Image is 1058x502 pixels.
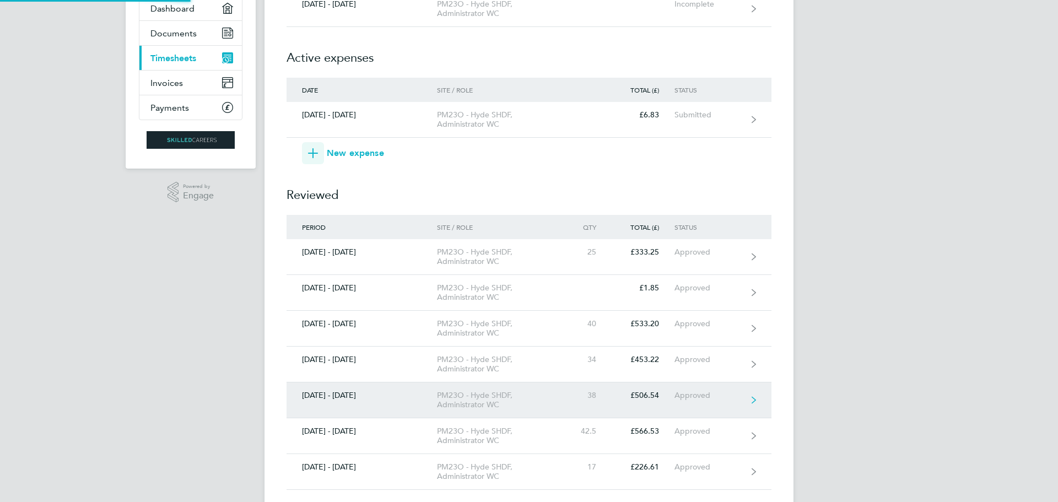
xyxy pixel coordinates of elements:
[168,182,214,203] a: Powered byEngage
[287,454,771,490] a: [DATE] - [DATE]PM23O - Hyde SHDF, Administrator WC17£226.61Approved
[612,247,674,257] div: £333.25
[287,164,771,215] h2: Reviewed
[437,223,563,231] div: Site / Role
[139,95,242,120] a: Payments
[674,223,742,231] div: Status
[612,319,674,328] div: £533.20
[674,355,742,364] div: Approved
[287,391,437,400] div: [DATE] - [DATE]
[287,86,437,94] div: Date
[563,223,612,231] div: Qty
[612,223,674,231] div: Total (£)
[674,319,742,328] div: Approved
[437,355,563,374] div: PM23O - Hyde SHDF, Administrator WC
[437,86,563,94] div: Site / Role
[563,247,612,257] div: 25
[437,391,563,409] div: PM23O - Hyde SHDF, Administrator WC
[674,110,742,120] div: Submitted
[183,191,214,201] span: Engage
[287,275,771,311] a: [DATE] - [DATE]PM23O - Hyde SHDF, Administrator WC£1.85Approved
[287,319,437,328] div: [DATE] - [DATE]
[612,283,674,293] div: £1.85
[287,110,437,120] div: [DATE] - [DATE]
[139,131,242,149] a: Go to home page
[287,283,437,293] div: [DATE] - [DATE]
[437,110,563,129] div: PM23O - Hyde SHDF, Administrator WC
[150,102,189,113] span: Payments
[674,391,742,400] div: Approved
[437,283,563,302] div: PM23O - Hyde SHDF, Administrator WC
[437,247,563,266] div: PM23O - Hyde SHDF, Administrator WC
[563,319,612,328] div: 40
[612,391,674,400] div: £506.54
[612,86,674,94] div: Total (£)
[327,147,384,160] span: New expense
[563,355,612,364] div: 34
[563,427,612,436] div: 42.5
[563,391,612,400] div: 38
[287,102,771,138] a: [DATE] - [DATE]PM23O - Hyde SHDF, Administrator WC£6.83Submitted
[437,427,563,445] div: PM23O - Hyde SHDF, Administrator WC
[287,355,437,364] div: [DATE] - [DATE]
[287,311,771,347] a: [DATE] - [DATE]PM23O - Hyde SHDF, Administrator WC40£533.20Approved
[150,53,196,63] span: Timesheets
[437,319,563,338] div: PM23O - Hyde SHDF, Administrator WC
[612,462,674,472] div: £226.61
[674,427,742,436] div: Approved
[287,239,771,275] a: [DATE] - [DATE]PM23O - Hyde SHDF, Administrator WC25£333.25Approved
[287,382,771,418] a: [DATE] - [DATE]PM23O - Hyde SHDF, Administrator WC38£506.54Approved
[287,418,771,454] a: [DATE] - [DATE]PM23O - Hyde SHDF, Administrator WC42.5£566.53Approved
[139,46,242,70] a: Timesheets
[674,462,742,472] div: Approved
[302,142,384,164] button: New expense
[612,427,674,436] div: £566.53
[147,131,235,149] img: skilledcareers-logo-retina.png
[150,78,183,88] span: Invoices
[674,247,742,257] div: Approved
[612,355,674,364] div: £453.22
[183,182,214,191] span: Powered by
[287,347,771,382] a: [DATE] - [DATE]PM23O - Hyde SHDF, Administrator WC34£453.22Approved
[563,462,612,472] div: 17
[287,247,437,257] div: [DATE] - [DATE]
[287,427,437,436] div: [DATE] - [DATE]
[437,462,563,481] div: PM23O - Hyde SHDF, Administrator WC
[302,223,326,231] span: Period
[150,3,195,14] span: Dashboard
[612,110,674,120] div: £6.83
[674,283,742,293] div: Approved
[287,27,771,78] h2: Active expenses
[150,28,197,39] span: Documents
[674,86,742,94] div: Status
[139,71,242,95] a: Invoices
[287,462,437,472] div: [DATE] - [DATE]
[139,21,242,45] a: Documents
